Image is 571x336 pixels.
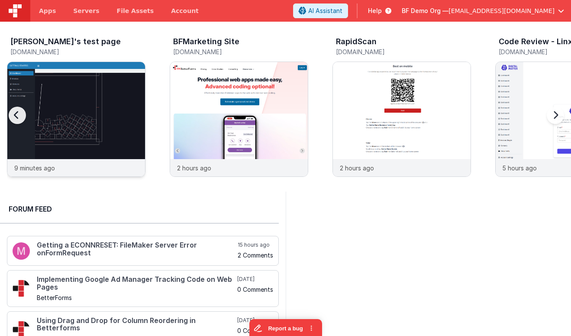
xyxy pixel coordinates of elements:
[173,37,239,46] h3: BFMarketing Site
[402,7,564,15] button: BF Demo Org — [EMAIL_ADDRESS][DOMAIN_NAME]
[173,49,308,55] h5: [DOMAIN_NAME]
[503,163,537,173] p: 5 hours ago
[368,7,382,15] span: Help
[448,7,555,15] span: [EMAIL_ADDRESS][DOMAIN_NAME]
[37,317,235,332] h4: Using Drag and Drop for Column Reordering in Betterforms
[37,276,235,291] h4: Implementing Google Ad Manager Tracking Code on Web Pages
[177,163,211,173] p: 2 hours ago
[7,270,279,307] a: Implementing Google Ad Manager Tracking Code on Web Pages BetterForms [DATE] 0 Comments
[37,241,236,257] h4: Getting a ECONNRESET: FileMaker Server Error onFormRequest
[238,241,273,248] h5: 15 hours ago
[237,276,273,283] h5: [DATE]
[10,49,145,55] h5: [DOMAIN_NAME]
[336,37,377,46] h3: RapidScan
[237,327,273,334] h5: 0 Comments
[13,242,30,260] img: 100.png
[10,37,121,46] h3: [PERSON_NAME]'s test page
[39,7,56,15] span: Apps
[237,286,273,293] h5: 0 Comments
[340,163,374,173] p: 2 hours ago
[7,236,279,266] a: Getting a ECONNRESET: FileMaker Server Error onFormRequest 15 hours ago 2 Comments
[293,3,348,18] button: AI Assistant
[73,7,99,15] span: Servers
[117,7,154,15] span: File Assets
[336,49,471,55] h5: [DOMAIN_NAME]
[13,280,30,297] img: 295_2.png
[37,294,235,301] h5: BetterForms
[238,252,273,258] h5: 2 Comments
[308,7,342,15] span: AI Assistant
[9,204,270,214] h2: Forum Feed
[237,317,273,324] h5: [DATE]
[402,7,448,15] span: BF Demo Org —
